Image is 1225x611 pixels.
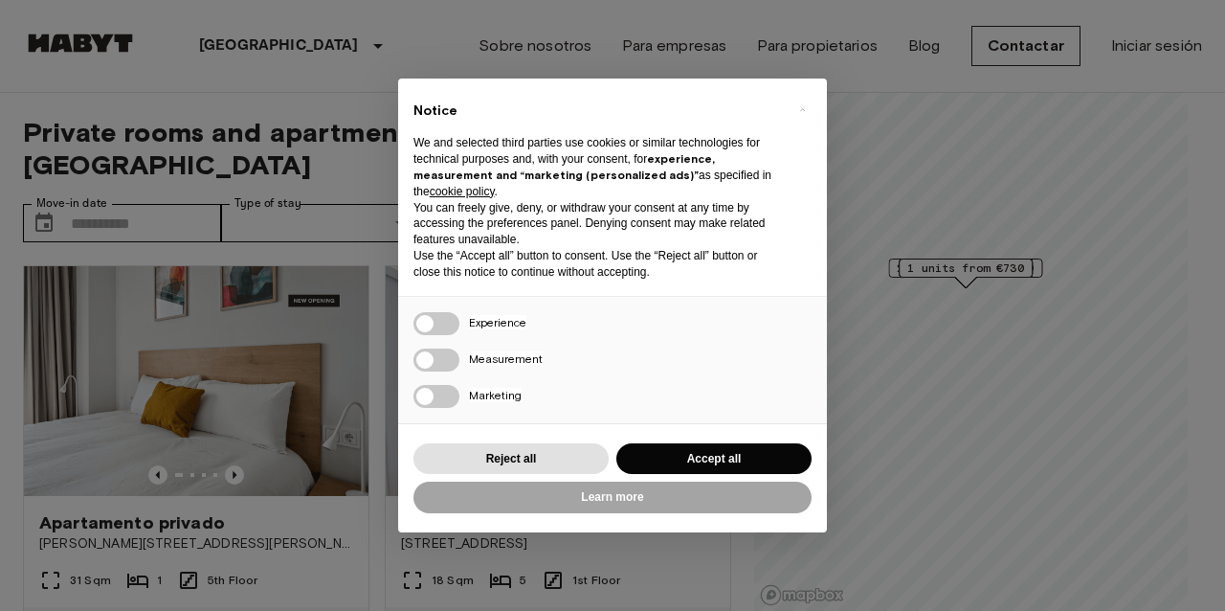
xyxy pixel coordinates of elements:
p: We and selected third parties use cookies or similar technologies for technical purposes and, wit... [413,135,781,199]
p: You can freely give, deny, or withdraw your consent at any time by accessing the preferences pane... [413,200,781,248]
span: Experience [469,315,526,329]
button: Learn more [413,482,812,513]
span: × [799,98,806,121]
button: Accept all [616,443,812,475]
span: Marketing [469,388,522,402]
p: Use the “Accept all” button to consent. Use the “Reject all” button or close this notice to conti... [413,248,781,281]
button: Reject all [413,443,609,475]
span: Measurement [469,351,543,366]
button: Close this notice [787,94,817,124]
a: cookie policy [430,185,495,198]
h2: Notice [413,102,781,121]
strong: experience, measurement and “marketing (personalized ads)” [413,151,715,182]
